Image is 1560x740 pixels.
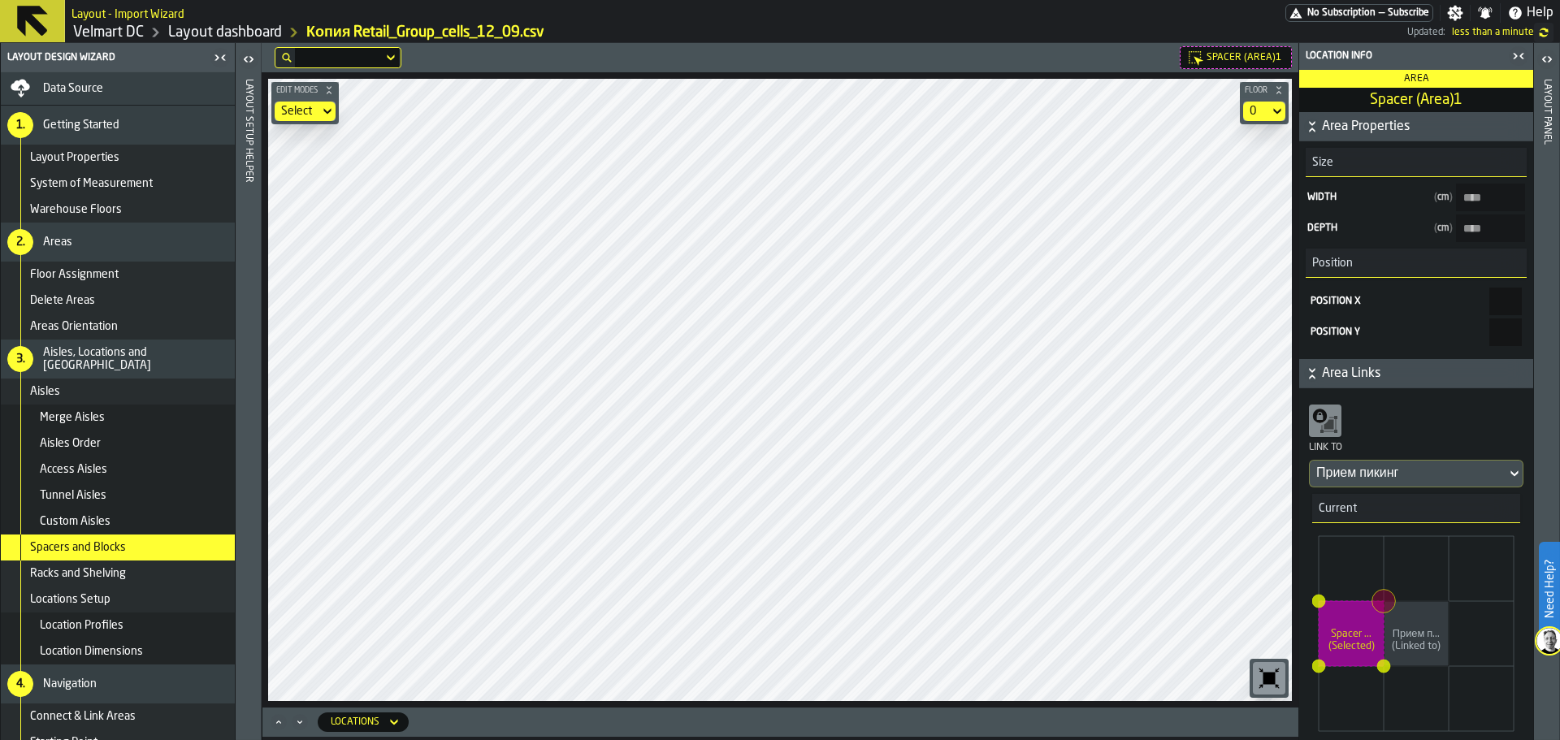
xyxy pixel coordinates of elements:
div: Menu Subscription [1285,4,1433,22]
div: Link toDropdownMenuValue-Прием пикинг [1309,401,1523,487]
span: Width [1307,192,1428,203]
span: Merge Aisles [40,411,105,424]
li: menu Areas Orientation [1,314,235,340]
li: menu Access Aisles [1,457,235,483]
span: Racks and Shelving [30,567,126,580]
header: Layout panel [1534,43,1559,740]
span: Access Aisles [40,463,107,476]
button: button- [1299,359,1533,388]
span: No Subscription [1307,7,1376,19]
input: input-value-Width input-value-Width [1456,184,1525,211]
span: Current [1312,502,1357,515]
span: Spacers and Blocks [30,541,126,554]
span: Edit Modes [273,86,321,95]
span: Aisles, Locations and [GEOGRAPHIC_DATA] [43,346,228,372]
span: Depth [1307,223,1428,234]
label: react-aria965894986-:r6hh: [1309,288,1523,315]
span: ( [1434,193,1437,202]
header: Layout Setup Helper [236,43,261,740]
span: 9/12/2025, 5:28:16 PM [1452,27,1534,38]
label: button-toggle-Help [1501,3,1560,23]
span: Getting Started [43,119,119,132]
label: input-value-Width [1306,184,1527,211]
li: menu System of Measurement [1,171,235,197]
h3: title-section-Size [1306,148,1527,177]
span: Locations Setup [30,593,110,606]
span: — [1379,7,1384,19]
span: Floor Assignment [30,268,119,281]
li: menu Warehouse Floors [1,197,235,223]
label: input-value-Depth [1306,214,1527,242]
tspan: Прием п... [1393,629,1440,639]
li: menu Location Profiles [1,612,235,638]
li: menu Locations Setup [1,586,235,612]
span: Spacer (Area)1 [1302,91,1530,109]
div: DropdownMenuValue-default-floor [1250,105,1263,118]
input: input-value-Depth input-value-Depth [1456,214,1525,242]
span: Navigation [43,677,97,690]
button: button- [1299,112,1533,141]
span: Area Properties [1322,117,1530,136]
button: Minimize [290,714,310,730]
li: menu Data Source [1,72,235,106]
div: Layout panel [1541,76,1553,736]
li: menu Custom Aisles [1,508,235,534]
span: Data Source [43,82,103,95]
span: ) [1449,193,1453,202]
span: Updated: [1407,27,1445,38]
label: react-aria965894986-:r6hj: [1309,318,1523,346]
div: 1. [7,112,33,138]
h3: title-section-Current [1312,494,1520,523]
button: Maximize [269,714,288,730]
header: Location Info [1299,43,1533,70]
span: Area [1404,74,1429,84]
li: menu Aisles, Locations and Bays [1,340,235,379]
div: Layout Design Wizard [4,52,209,63]
tspan: Spacer ... [1331,629,1371,639]
span: System of Measurement [30,177,153,190]
li: menu Delete Areas [1,288,235,314]
span: Position X [1311,296,1361,306]
svg: Reset zoom and position [1256,665,1282,691]
span: Size [1306,156,1333,169]
label: button-toggle-Settings [1441,5,1470,21]
li: menu Layout Properties [1,145,235,171]
div: Link to [1309,440,1523,460]
span: ( [1434,223,1437,233]
span: Areas [43,236,72,249]
label: button-toggle-Close me [1507,46,1530,66]
span: Areas Orientation [30,320,118,333]
li: menu Aisles Order [1,431,235,457]
div: DropdownMenuValue-default-floor [1243,102,1285,121]
div: DropdownMenuValue-locations [331,716,379,728]
a: link-to-/wh/i/f27944ef-e44e-4cb8-aca8-30c52093261f [73,24,144,41]
li: menu Racks and Shelving [1,560,235,586]
div: hide filter [282,53,292,63]
h3: title-section-Position [1306,249,1527,278]
label: button-toggle-Open [1536,46,1558,76]
span: Tunnel Aisles [40,489,106,502]
span: Aisles [30,385,60,398]
label: button-toggle-undefined [1534,23,1553,42]
div: DropdownMenuValue-none [281,105,313,118]
span: Position Y [1311,327,1360,337]
input: react-aria965894986-:r6hh: react-aria965894986-:r6hh: [1489,288,1522,315]
div: 4. [7,671,33,697]
span: Location Profiles [40,619,123,632]
span: Help [1527,3,1553,23]
span: Floor [1241,86,1271,95]
li: menu Getting Started [1,106,235,145]
span: Position [1306,257,1353,270]
button: button- [1240,82,1289,98]
div: DropdownMenuValue-Прием пикинг [1316,464,1500,483]
div: button-toolbar-undefined [1250,659,1289,698]
span: ) [1449,223,1453,233]
div: 3. [7,346,33,372]
span: Connect & Link Areas [30,710,136,723]
li: menu Spacers and Blocks [1,534,235,560]
span: Aisles Order [40,437,101,450]
div: Layout Setup Helper [243,76,254,736]
li: menu Tunnel Aisles [1,483,235,508]
label: Need Help? [1540,543,1558,634]
tspan: (Selected) [1328,641,1375,651]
